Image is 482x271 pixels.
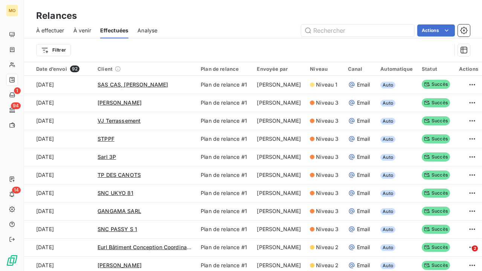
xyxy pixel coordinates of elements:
td: [PERSON_NAME] [252,238,305,256]
div: Date d’envoi [36,65,88,72]
td: [PERSON_NAME] [252,202,305,220]
span: À venir [73,27,91,34]
span: Niveau 1 [316,81,337,88]
span: Niveau 3 [316,99,339,107]
span: 92 [70,65,79,72]
span: Auto [380,82,395,88]
span: Analyse [137,27,157,34]
td: [PERSON_NAME] [252,94,305,112]
span: Email [357,262,370,269]
div: MO [6,5,18,17]
span: Email [357,244,370,251]
span: Succès [422,243,450,252]
td: Plan de relance #1 [196,94,252,112]
span: Auto [380,118,395,125]
td: Plan de relance #1 [196,148,252,166]
span: Succès [422,225,450,234]
span: Client [98,66,113,72]
span: Auto [380,172,395,179]
span: Niveau 3 [316,153,339,161]
td: [DATE] [24,130,93,148]
div: Niveau [310,66,339,72]
td: Plan de relance #1 [196,202,252,220]
span: Succès [422,134,450,143]
span: 2 [472,245,478,251]
span: SAS CAS, [PERSON_NAME] [98,81,168,88]
div: Envoyée par [257,66,301,72]
span: Email [357,153,370,161]
td: [PERSON_NAME] [252,184,305,202]
span: Niveau 2 [316,244,339,251]
span: Niveau 3 [316,117,339,125]
span: Succès [422,98,450,107]
span: Niveau 3 [316,135,339,143]
td: [DATE] [24,94,93,112]
td: Plan de relance #1 [196,76,252,94]
span: Auto [380,190,395,197]
span: Email [357,171,370,179]
span: 14 [12,187,21,193]
td: [PERSON_NAME] [252,220,305,238]
span: Niveau 3 [316,207,339,215]
div: Plan de relance [201,66,248,72]
span: Succès [422,171,450,180]
span: Succès [422,80,450,89]
td: [DATE] [24,202,93,220]
span: Email [357,99,370,107]
span: Auto [380,208,395,215]
div: Actions [459,66,478,72]
span: Succès [422,189,450,198]
span: Auto [380,136,395,143]
span: SNC PASSY S 1 [98,226,137,232]
td: [PERSON_NAME] [252,148,305,166]
span: Email [357,225,370,233]
td: Plan de relance #1 [196,112,252,130]
span: VJ Terrassement [98,117,140,124]
span: Auto [380,262,395,269]
span: Eurl Bâtiment Conception Coordination [98,244,197,250]
td: [DATE] [24,220,93,238]
td: Plan de relance #1 [196,184,252,202]
td: [DATE] [24,166,93,184]
span: Succès [422,116,450,125]
input: Rechercher [301,24,414,37]
span: Succès [422,207,450,216]
td: [DATE] [24,76,93,94]
td: [DATE] [24,184,93,202]
span: TP DES CANOTS [98,172,141,178]
span: Email [357,81,370,88]
span: [PERSON_NAME] [98,262,142,268]
img: Logo LeanPay [6,254,18,266]
td: Plan de relance #1 [196,238,252,256]
td: [PERSON_NAME] [252,130,305,148]
span: GANGAMA SARL [98,208,141,214]
button: Actions [417,24,455,37]
span: Sarl 3P [98,154,116,160]
td: [DATE] [24,148,93,166]
span: [PERSON_NAME] [98,99,142,106]
td: Plan de relance #1 [196,220,252,238]
span: Email [357,207,370,215]
span: 1 [14,87,21,94]
span: Auto [380,100,395,107]
span: Niveau 2 [316,262,339,269]
div: Statut [422,66,450,72]
td: [PERSON_NAME] [252,112,305,130]
span: Auto [380,154,395,161]
td: [PERSON_NAME] [252,166,305,184]
button: Filtrer [36,44,71,56]
td: Plan de relance #1 [196,166,252,184]
span: STPPF [98,135,114,142]
span: 94 [11,102,21,109]
span: Auto [380,226,395,233]
span: Auto [380,244,395,251]
span: Effectuées [100,27,129,34]
td: [PERSON_NAME] [252,76,305,94]
div: Automatique [380,66,413,72]
td: Plan de relance #1 [196,130,252,148]
td: [DATE] [24,238,93,256]
h3: Relances [36,9,77,23]
div: Canal [348,66,372,72]
span: Email [357,189,370,197]
span: Email [357,135,370,143]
